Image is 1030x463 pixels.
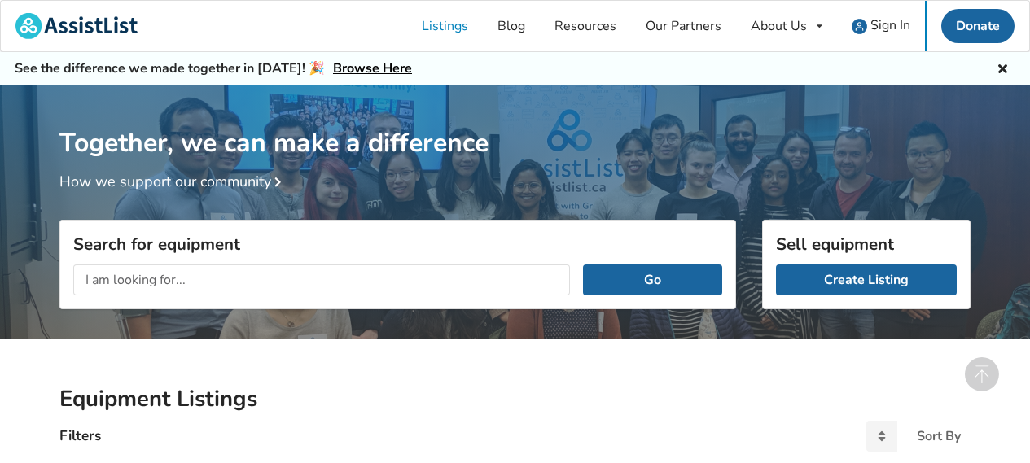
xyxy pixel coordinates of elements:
h4: Filters [59,426,101,445]
h5: See the difference we made together in [DATE]! 🎉 [15,60,412,77]
a: Blog [483,1,540,51]
a: Resources [540,1,631,51]
h3: Sell equipment [776,234,957,255]
a: How we support our community [59,172,287,191]
a: Our Partners [631,1,736,51]
a: Create Listing [776,264,957,295]
a: Listings [407,1,483,51]
a: Donate [941,9,1015,43]
h2: Equipment Listings [59,385,971,413]
a: user icon Sign In [837,1,925,51]
div: About Us [751,20,807,33]
div: Sort By [917,430,961,443]
h3: Search for equipment [73,234,722,255]
h1: Together, we can make a difference [59,85,971,159]
input: I am looking for... [73,264,570,295]
img: user icon [852,19,867,34]
button: Go [583,264,722,295]
span: Sign In [870,16,910,34]
img: assistlist-logo [15,13,138,39]
a: Browse Here [333,59,412,77]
